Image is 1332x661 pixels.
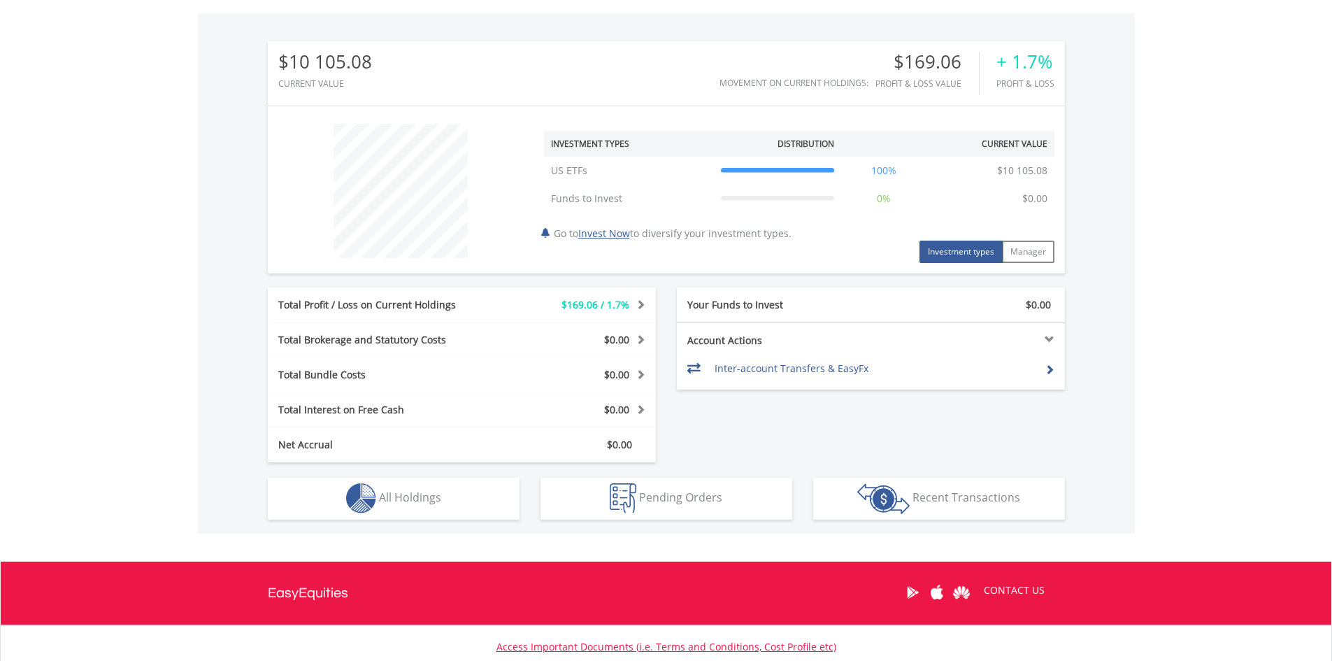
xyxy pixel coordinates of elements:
div: Distribution [778,138,834,150]
a: Invest Now [578,227,630,240]
span: $0.00 [604,368,629,381]
th: Current Value [926,131,1054,157]
a: Huawei [950,571,974,614]
a: Google Play [901,571,925,614]
img: transactions-zar-wht.png [857,483,910,514]
div: Total Interest on Free Cash [268,403,494,417]
td: 0% [841,185,926,213]
button: All Holdings [268,478,520,520]
td: Funds to Invest [544,185,714,213]
td: Inter-account Transfers & EasyFx [715,358,1034,379]
div: Total Bundle Costs [268,368,494,382]
img: holdings-wht.png [346,483,376,513]
div: Profit & Loss [996,79,1054,88]
button: Pending Orders [540,478,792,520]
span: $0.00 [1026,298,1051,311]
div: Profit & Loss Value [875,79,979,88]
td: 100% [841,157,926,185]
a: Apple [925,571,950,614]
a: CONTACT US [974,571,1054,610]
div: Total Brokerage and Statutory Costs [268,333,494,347]
a: EasyEquities [268,562,348,625]
div: + 1.7% [996,52,1054,72]
img: pending_instructions-wht.png [610,483,636,513]
th: Investment Types [544,131,714,157]
div: CURRENT VALUE [278,79,372,88]
button: Investment types [919,241,1003,263]
span: $0.00 [604,333,629,346]
span: All Holdings [379,490,441,505]
div: $169.06 [875,52,979,72]
span: $0.00 [607,438,632,451]
td: US ETFs [544,157,714,185]
div: Net Accrual [268,438,494,452]
div: Go to to diversify your investment types. [533,117,1065,263]
button: Manager [1002,241,1054,263]
td: $10 105.08 [990,157,1054,185]
div: Movement on Current Holdings: [719,78,868,87]
button: Recent Transactions [813,478,1065,520]
td: $0.00 [1015,185,1054,213]
div: $10 105.08 [278,52,372,72]
span: Recent Transactions [912,490,1020,505]
span: Pending Orders [639,490,722,505]
div: Total Profit / Loss on Current Holdings [268,298,494,312]
span: $169.06 / 1.7% [561,298,629,311]
div: Your Funds to Invest [677,298,871,312]
div: Account Actions [677,334,871,348]
span: $0.00 [604,403,629,416]
a: Access Important Documents (i.e. Terms and Conditions, Cost Profile etc) [496,640,836,653]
